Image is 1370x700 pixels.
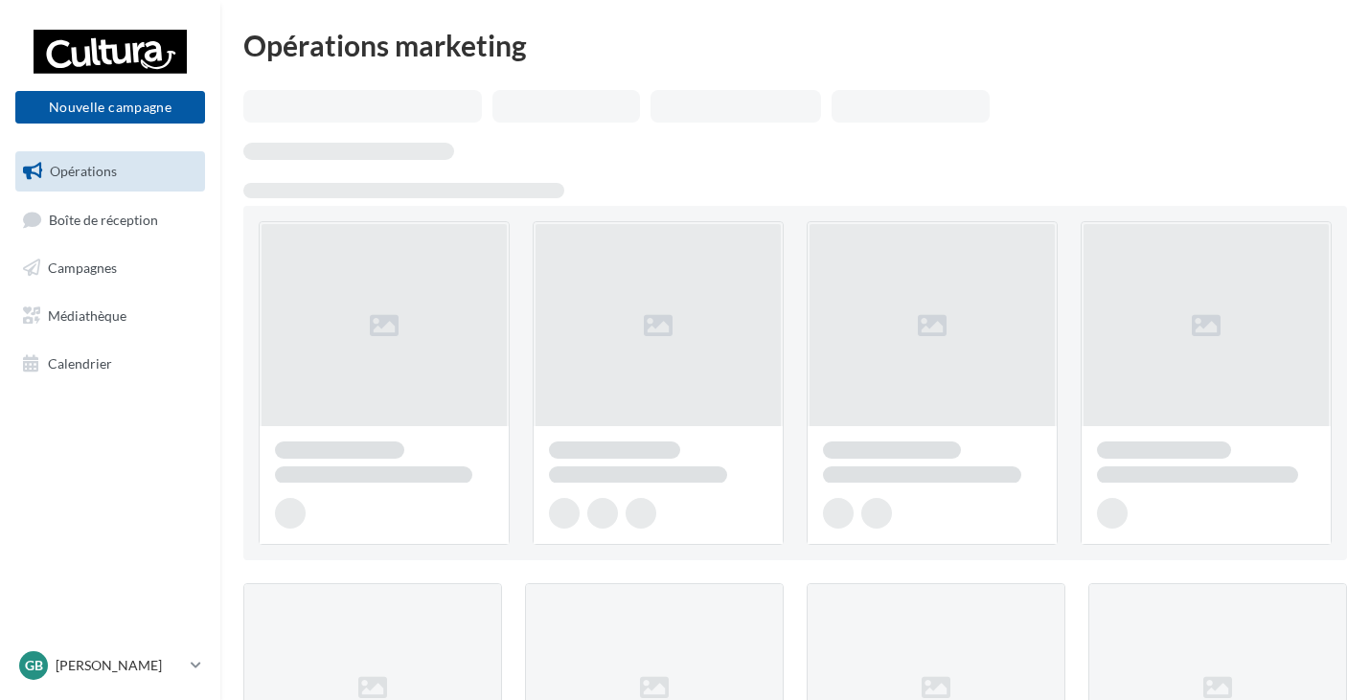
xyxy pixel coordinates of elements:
span: GB [25,656,43,675]
span: Calendrier [48,354,112,371]
a: Opérations [11,151,209,192]
a: Calendrier [11,344,209,384]
a: GB [PERSON_NAME] [15,647,205,684]
a: Boîte de réception [11,199,209,240]
button: Nouvelle campagne [15,91,205,124]
span: Boîte de réception [49,211,158,227]
div: Opérations marketing [243,31,1347,59]
span: Opérations [50,163,117,179]
span: Campagnes [48,260,117,276]
span: Médiathèque [48,307,126,324]
p: [PERSON_NAME] [56,656,183,675]
a: Campagnes [11,248,209,288]
a: Médiathèque [11,296,209,336]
